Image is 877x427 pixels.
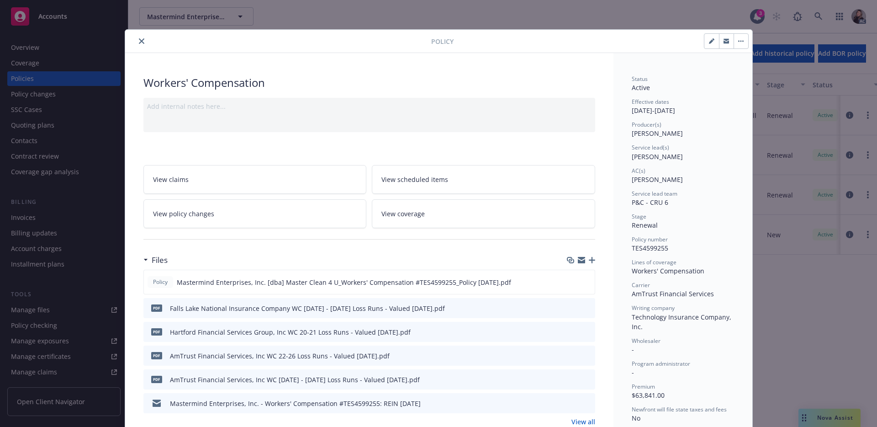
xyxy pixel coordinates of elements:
[151,376,162,383] span: pdf
[632,121,661,128] span: Producer(s)
[143,254,168,266] div: Files
[632,368,634,377] span: -
[170,351,390,361] div: AmTrust Financial Services, Inc WC 22-26 Loss Runs - Valued [DATE].pdf
[136,36,147,47] button: close
[632,345,634,354] span: -
[632,213,646,220] span: Stage
[170,304,445,313] div: Falls Lake National Insurance Company WC [DATE] - [DATE] Loss Runs - Valued [DATE].pdf
[568,278,576,287] button: download file
[569,351,576,361] button: download file
[152,254,168,266] h3: Files
[170,327,411,337] div: Hartford Financial Services Group, Inc WC 20-21 Loss Runs - Valued [DATE].pdf
[151,328,162,335] span: pdf
[632,383,655,390] span: Premium
[569,375,576,384] button: download file
[632,221,658,230] span: Renewal
[632,75,648,83] span: Status
[151,352,162,359] span: pdf
[632,175,683,184] span: [PERSON_NAME]
[583,399,592,408] button: preview file
[632,167,645,175] span: AC(s)
[632,281,650,289] span: Carrier
[153,209,214,219] span: View policy changes
[632,235,668,243] span: Policy number
[632,129,683,138] span: [PERSON_NAME]
[632,98,734,115] div: [DATE] - [DATE]
[583,278,591,287] button: preview file
[153,175,189,184] span: View claims
[632,190,677,197] span: Service lead team
[147,101,592,111] div: Add internal notes here...
[632,414,640,422] span: No
[569,399,576,408] button: download file
[632,152,683,161] span: [PERSON_NAME]
[569,304,576,313] button: download file
[632,83,650,92] span: Active
[632,244,668,252] span: TES4599255
[372,165,595,194] a: View scheduled items
[151,278,169,286] span: Policy
[569,327,576,337] button: download file
[583,327,592,337] button: preview file
[632,337,660,345] span: Wholesaler
[143,199,367,228] a: View policy changes
[381,209,425,219] span: View coverage
[151,304,162,311] span: pdf
[177,278,511,287] span: Mastermind Enterprises, Inc. [dba] Master Clean 4 U_Workers' Compensation #TES4599255_Policy [DAT...
[170,399,421,408] div: Mastermind Enterprises, Inc. - Workers' Compensation #TES4599255: REIN [DATE]
[632,98,669,106] span: Effective dates
[632,313,733,331] span: Technology Insurance Company, Inc.
[632,304,675,312] span: Writing company
[632,391,665,400] span: $63,841.00
[431,37,454,46] span: Policy
[170,375,420,384] div: AmTrust Financial Services, Inc WC [DATE] - [DATE] Loss Runs - Valued [DATE].pdf
[143,75,595,91] div: Workers' Compensation
[632,266,734,276] div: Workers' Compensation
[632,258,676,266] span: Lines of coverage
[143,165,367,194] a: View claims
[583,304,592,313] button: preview file
[583,375,592,384] button: preview file
[632,144,669,151] span: Service lead(s)
[632,289,714,298] span: AmTrust Financial Services
[571,417,595,427] a: View all
[632,360,690,368] span: Program administrator
[583,351,592,361] button: preview file
[632,406,727,413] span: Newfront will file state taxes and fees
[381,175,448,184] span: View scheduled items
[632,198,668,207] span: P&C - CRU 6
[372,199,595,228] a: View coverage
